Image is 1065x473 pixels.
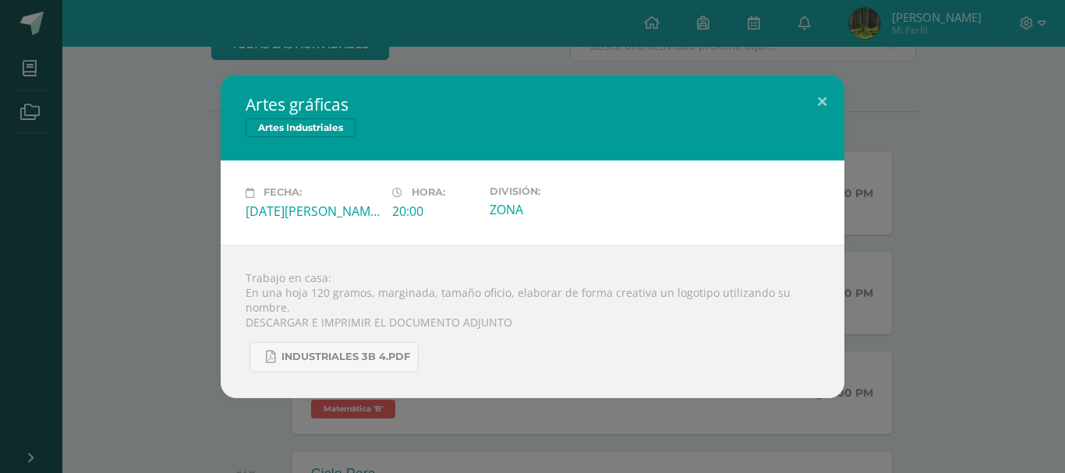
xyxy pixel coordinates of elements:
button: Close (Esc) [800,75,844,128]
div: ZONA [490,201,624,218]
span: Fecha: [264,187,302,199]
div: [DATE][PERSON_NAME] [246,203,380,220]
a: INDUSTRIALES 3B 4.pdf [249,342,419,372]
div: Trabajo en casa: En una hoja 120 gramos, marginada, tamaño oficio, elaborar de forma creativa un ... [221,245,844,398]
h2: Artes gráficas [246,94,819,115]
span: Hora: [412,187,445,199]
label: División: [490,185,624,197]
div: 20:00 [392,203,477,220]
span: INDUSTRIALES 3B 4.pdf [281,351,410,363]
span: Artes Industriales [246,118,356,137]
